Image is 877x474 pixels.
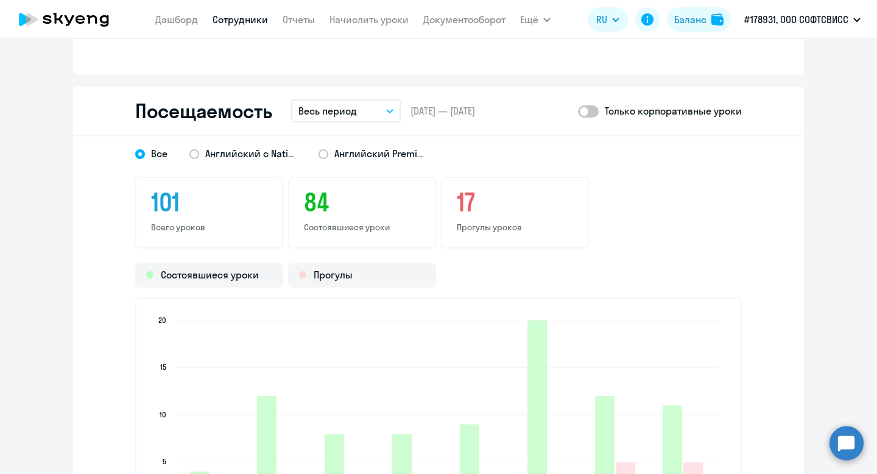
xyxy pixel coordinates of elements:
[304,222,420,233] p: Состоявшиеся уроки
[213,13,268,26] a: Сотрудники
[155,13,198,26] a: Дашборд
[674,12,706,27] div: Баланс
[288,263,436,288] div: Прогулы
[520,12,538,27] span: Ещё
[304,188,420,217] h3: 84
[410,104,475,118] span: [DATE] — [DATE]
[163,457,166,466] text: 5
[457,222,573,233] p: Прогулы уроков
[596,12,607,27] span: RU
[135,99,272,123] h2: Посещаемость
[744,12,848,27] p: #178931, ООО СОФТСВИСС
[457,188,573,217] h3: 17
[160,410,166,419] text: 10
[291,99,401,122] button: Весь период
[423,13,505,26] a: Документооборот
[151,222,267,233] p: Всего уроков
[738,5,867,34] button: #178931, ООО СОФТСВИСС
[520,7,551,32] button: Ещё
[667,7,731,32] button: Балансbalance
[711,13,724,26] img: balance
[605,104,742,118] p: Только корпоративные уроки
[145,146,167,161] span: Все
[158,316,166,325] text: 20
[334,147,426,160] span: Английский Premium
[283,13,315,26] a: Отчеты
[151,188,267,217] h3: 101
[588,7,628,32] button: RU
[205,147,297,160] span: Английский с Native
[160,363,166,372] text: 15
[329,13,409,26] a: Начислить уроки
[298,104,357,118] p: Весь период
[135,263,283,288] div: Состоявшиеся уроки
